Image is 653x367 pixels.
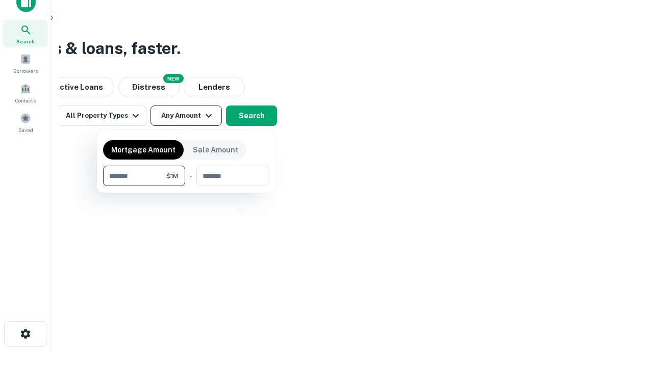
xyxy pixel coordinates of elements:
iframe: Chat Widget [602,285,653,334]
span: $1M [166,171,178,180]
div: - [189,166,192,186]
p: Mortgage Amount [111,144,175,155]
p: Sale Amount [193,144,238,155]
